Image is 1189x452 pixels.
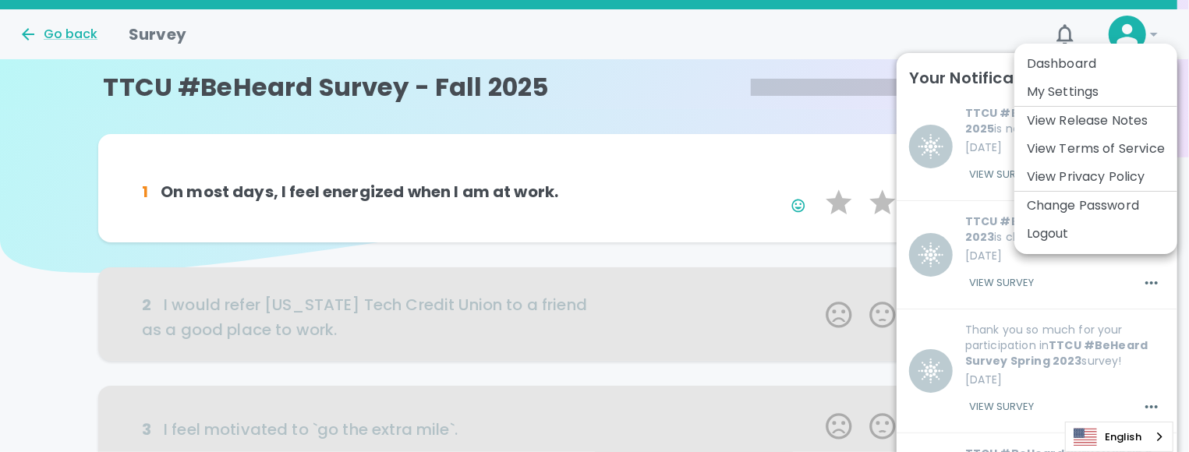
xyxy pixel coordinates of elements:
aside: Language selected: English [1065,422,1173,452]
a: View Privacy Policy [1027,168,1145,186]
div: Language [1065,422,1173,452]
a: English [1066,422,1173,451]
li: Logout [1014,220,1177,248]
li: Change Password [1014,192,1177,220]
li: Dashboard [1014,50,1177,78]
a: View Terms of Service [1027,139,1165,158]
a: View Release Notes [1027,111,1148,130]
li: My Settings [1014,78,1177,106]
